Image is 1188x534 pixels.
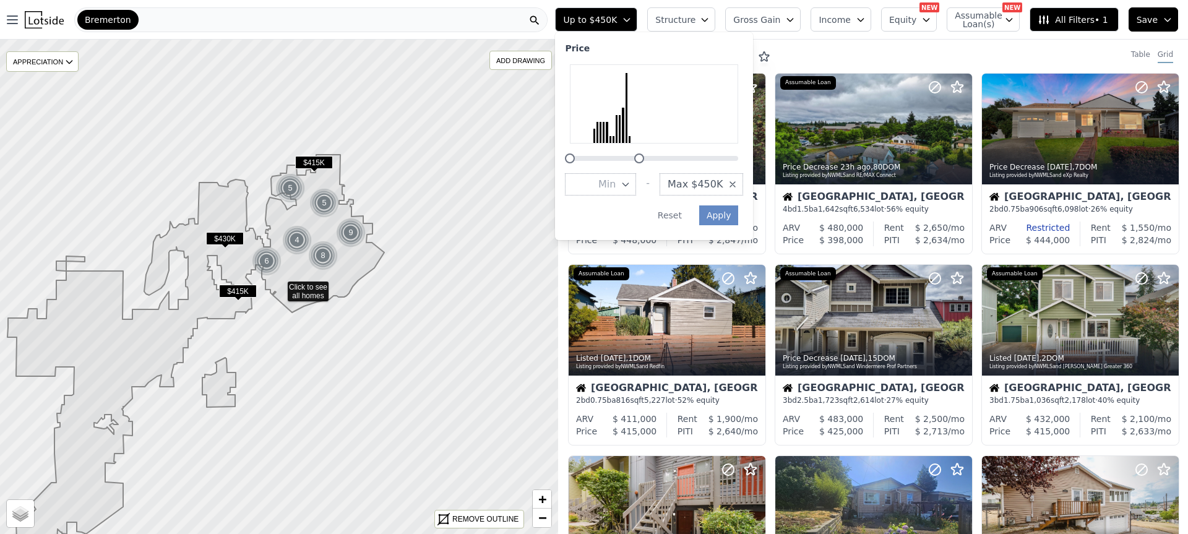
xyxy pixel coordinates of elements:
[783,353,966,363] div: Price Decrease , 15 DOM
[699,205,739,225] button: Apply
[900,425,965,437] div: /mo
[613,414,656,424] span: $ 411,000
[783,204,965,214] div: 4 bd 1.5 ba sqft lot · 56% equity
[775,73,971,254] a: Price Decrease 23h ago,80DOMListing provided byNWMLSand RE/MAX ConnectAssumable LoanHouse[GEOGRAP...
[295,156,333,174] div: $415K
[678,413,697,425] div: Rent
[989,425,1010,437] div: Price
[989,234,1010,246] div: Price
[989,383,999,393] img: House
[576,383,758,395] div: [GEOGRAPHIC_DATA], [GEOGRAPHIC_DATA]
[646,173,650,196] div: -
[650,205,689,225] button: Reset
[989,172,1173,179] div: Listing provided by NWMLS and eXp Realty
[275,173,306,203] img: g1.png
[783,383,965,395] div: [GEOGRAPHIC_DATA], [GEOGRAPHIC_DATA]
[819,426,863,436] span: $ 425,000
[780,76,836,90] div: Assumable Loan
[818,396,839,405] span: 1,723
[252,246,282,276] img: g1.png
[678,425,693,437] div: PITI
[881,7,937,32] button: Equity
[598,177,616,192] span: Min
[668,177,723,192] span: Max $450K
[708,426,741,436] span: $ 2,640
[1131,50,1150,63] div: Table
[1091,413,1111,425] div: Rent
[725,7,801,32] button: Gross Gain
[811,7,871,32] button: Income
[693,425,758,437] div: /mo
[915,426,948,436] span: $ 2,713
[555,7,637,32] button: Up to $450K
[840,163,871,171] time: 2025-08-22 19:24
[708,414,741,424] span: $ 1,900
[1129,7,1178,32] button: Save
[1014,354,1039,363] time: 2025-08-20 18:56
[853,205,874,213] span: 6,534
[538,491,546,507] span: +
[955,11,994,28] span: Assumable Loan(s)
[915,223,948,233] span: $ 2,650
[783,192,793,202] img: House
[1038,14,1108,26] span: All Filters • 1
[819,14,851,26] span: Income
[533,509,551,527] a: Zoom out
[647,7,715,32] button: Structure
[783,395,965,405] div: 3 bd 2.5 ba sqft lot · 27% equity
[1047,163,1072,171] time: 2025-08-22 04:00
[219,285,257,303] div: $415K
[884,413,904,425] div: Rent
[308,241,338,270] img: g1.png
[576,353,759,363] div: Listed , 1 DOM
[85,14,131,26] span: Bremerton
[282,225,312,255] img: g1.png
[818,205,839,213] span: 1,642
[989,363,1173,371] div: Listing provided by NWMLS and [PERSON_NAME] Greater 360
[644,396,665,405] span: 5,227
[1091,222,1111,234] div: Rent
[206,232,244,245] span: $430K
[576,395,758,405] div: 2 bd 0.75 ba sqft lot · 52% equity
[655,14,695,26] span: Structure
[613,426,656,436] span: $ 415,000
[981,73,1178,254] a: Price Decrease [DATE],7DOMListing provided byNWMLSand eXp RealtyHouse[GEOGRAPHIC_DATA], [GEOGRAPH...
[576,425,597,437] div: Price
[989,222,1007,234] div: ARV
[783,383,793,393] img: House
[904,413,965,425] div: /mo
[555,32,753,240] div: Up to $450K
[533,490,551,509] a: Zoom in
[1137,14,1158,26] span: Save
[336,218,366,248] div: 9
[989,383,1171,395] div: [GEOGRAPHIC_DATA], [GEOGRAPHIC_DATA]
[308,241,338,270] div: 8
[206,232,244,250] div: $430K
[576,363,759,371] div: Listing provided by NWMLS and Redfin
[1122,426,1155,436] span: $ 2,633
[616,396,631,405] span: 816
[819,223,863,233] span: $ 480,000
[25,11,64,28] img: Lotside
[295,156,333,169] span: $415K
[282,225,312,255] div: 4
[1030,205,1044,213] span: 906
[783,363,966,371] div: Listing provided by NWMLS and Windermere Prof Partners
[819,235,863,245] span: $ 398,000
[452,514,519,525] div: REMOVE OUTLINE
[576,413,593,425] div: ARV
[884,425,900,437] div: PITI
[336,218,366,248] img: g1.png
[1122,414,1155,424] span: $ 2,100
[1026,235,1070,245] span: $ 444,000
[775,264,971,446] a: Price Decrease [DATE],15DOMListing provided byNWMLSand Windermere Prof PartnersAssumable LoanHous...
[1111,413,1171,425] div: /mo
[884,222,904,234] div: Rent
[1106,425,1171,437] div: /mo
[568,73,765,254] a: Price Decrease 21h ago,29DOMListing provided byNWMLSand All in One Real EstateHouse[GEOGRAPHIC_DA...
[904,222,965,234] div: /mo
[708,235,741,245] span: $ 2,847
[989,413,1007,425] div: ARV
[780,267,836,281] div: Assumable Loan
[1002,2,1022,12] div: NEW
